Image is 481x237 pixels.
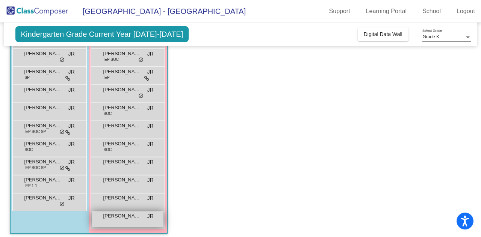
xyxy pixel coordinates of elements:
span: [PERSON_NAME] [103,140,141,148]
span: [GEOGRAPHIC_DATA] - [GEOGRAPHIC_DATA] [75,5,246,17]
span: [PERSON_NAME] [24,158,62,166]
span: [PERSON_NAME] [103,194,141,202]
span: JR [68,68,74,76]
span: IEP SOC SP [25,165,46,171]
span: JR [147,122,153,130]
span: JR [147,140,153,148]
span: [PERSON_NAME] [24,122,62,130]
span: [PERSON_NAME] [103,158,141,166]
span: JR [68,122,74,130]
span: IEP SOC [104,57,119,62]
a: Logout [451,5,481,17]
span: JR [147,68,153,76]
span: JR [68,158,74,166]
span: do_not_disturb_alt [59,201,65,207]
span: [PERSON_NAME] [103,68,141,75]
span: do_not_disturb_alt [59,129,65,135]
span: JR [147,212,153,220]
span: [PERSON_NAME] [24,104,62,112]
span: JR [68,176,74,184]
span: [PERSON_NAME] [24,50,62,57]
span: Kindergarten Grade Current Year [DATE]-[DATE] [15,26,189,42]
span: do_not_disturb_alt [59,57,65,63]
span: [PERSON_NAME] [103,176,141,184]
span: Grade K [422,34,439,39]
span: do_not_disturb_alt [59,165,65,171]
a: Support [323,5,356,17]
span: [PERSON_NAME] [103,104,141,112]
span: JR [147,158,153,166]
span: [PERSON_NAME] [24,86,62,94]
span: SOC [104,147,112,152]
span: do_not_disturb_alt [138,93,144,99]
span: SP [25,75,30,80]
span: [PERSON_NAME] [24,194,62,202]
span: JR [147,194,153,202]
span: IEP 1-1 [25,183,37,189]
span: IEP [104,75,110,80]
span: do_not_disturb_alt [138,57,144,63]
span: JR [68,140,74,148]
span: JR [147,50,153,58]
span: JR [147,176,153,184]
span: [PERSON_NAME] [103,122,141,130]
span: SOC [104,111,112,116]
span: JR [68,194,74,202]
span: JR [68,104,74,112]
a: Learning Portal [360,5,413,17]
a: School [416,5,447,17]
span: JR [68,86,74,94]
span: IEP SOC SP [25,129,46,134]
span: [PERSON_NAME] [24,140,62,148]
span: [PERSON_NAME] [103,50,141,57]
span: [PERSON_NAME] [103,86,141,94]
span: SOC [25,147,33,152]
button: Digital Data Wall [358,27,408,41]
span: [PERSON_NAME] [103,212,141,220]
span: [PERSON_NAME] [24,176,62,184]
span: Digital Data Wall [364,31,402,37]
span: JR [147,86,153,94]
span: JR [68,50,74,58]
span: [PERSON_NAME] [24,68,62,75]
span: JR [147,104,153,112]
